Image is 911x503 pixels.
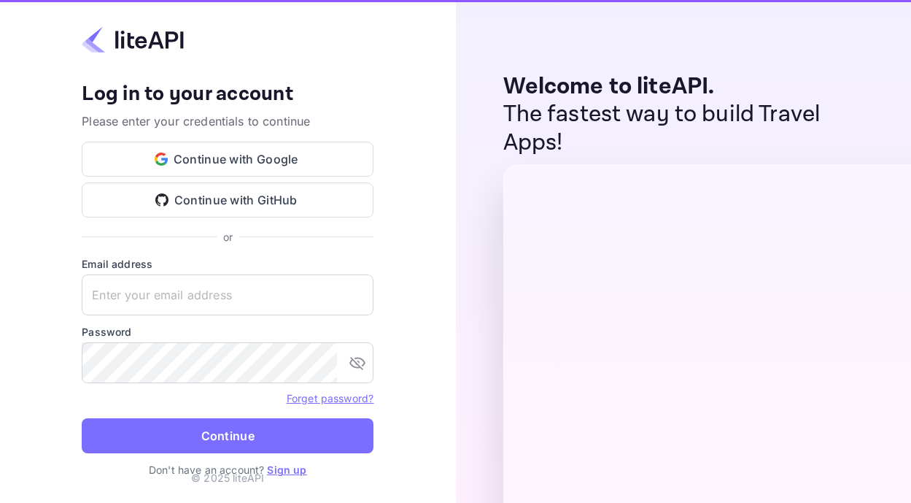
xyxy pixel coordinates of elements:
button: Continue with GitHub [82,183,373,218]
h4: Log in to your account [82,82,373,107]
input: Enter your email address [82,274,373,315]
a: Forget password? [287,392,373,404]
a: Sign up [267,464,306,476]
button: Continue [82,418,373,453]
label: Email address [82,256,373,272]
p: The fastest way to build Travel Apps! [503,101,883,157]
p: © 2025 liteAPI [191,470,264,485]
p: or [223,229,233,245]
label: Password [82,324,373,339]
button: Continue with Google [82,142,373,177]
img: liteapi [82,26,184,54]
p: Don't have an account? [82,462,373,477]
p: Please enter your credentials to continue [82,112,373,130]
button: toggle password visibility [343,348,372,377]
a: Forget password? [287,391,373,405]
p: Welcome to liteAPI. [503,73,883,101]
